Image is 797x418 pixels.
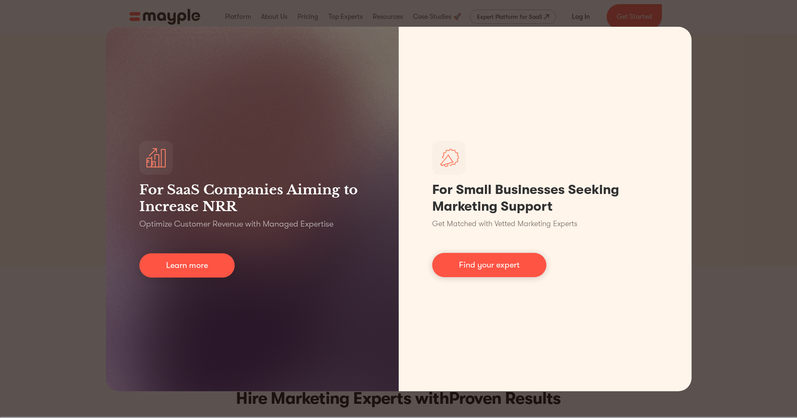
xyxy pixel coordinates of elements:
p: Optimize Customer Revenue with Managed Expertise [139,218,333,230]
h3: For SaaS Companies Aiming to Increase NRR [139,181,365,215]
a: Find your expert [432,253,546,277]
a: Learn more [139,253,235,278]
p: Get Matched with Vetted Marketing Experts [432,218,577,229]
h1: For Small Businesses Seeking Marketing Support [432,181,658,215]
